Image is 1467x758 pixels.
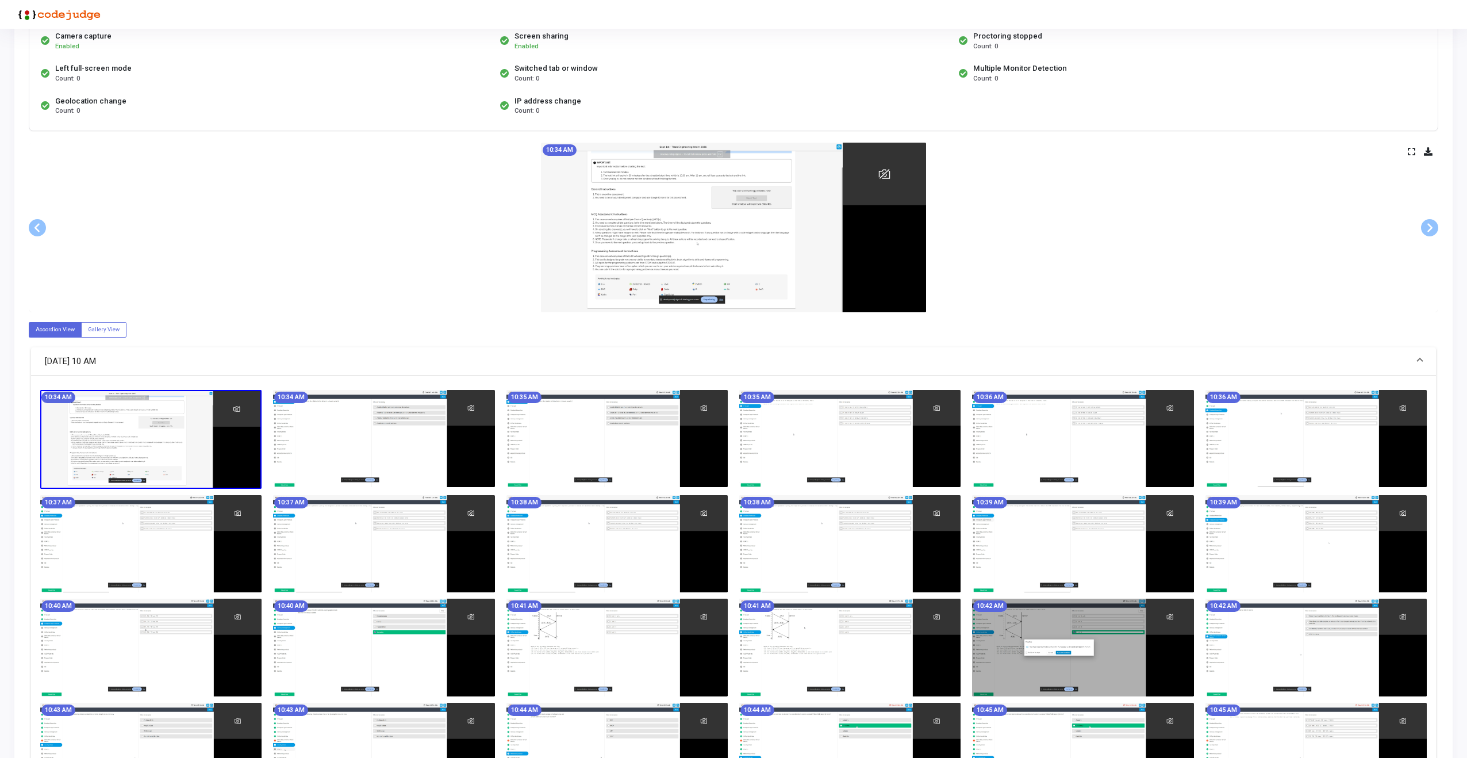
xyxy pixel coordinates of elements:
mat-chip: 10:38 AM [508,497,542,508]
img: screenshot-1756703480009.jpeg [506,599,728,696]
img: screenshot-1756703329991.jpeg [739,495,961,593]
img: screenshot-1756703419991.jpeg [40,599,262,696]
img: screenshot-1756703359990.jpeg [972,495,1193,593]
span: Count: 0 [55,74,80,84]
div: IP address change [514,95,581,107]
img: screenshot-1756703059921.jpeg [40,390,262,489]
span: Count: 0 [514,74,539,84]
span: Count: 0 [514,106,539,116]
label: Gallery View [81,322,126,338]
mat-chip: 10:36 AM [973,392,1007,403]
mat-chip: 10:34 AM [543,144,577,156]
mat-chip: 10:35 AM [508,392,542,403]
div: Switched tab or window [514,63,598,74]
div: Multiple Monitor Detection [973,63,1067,74]
div: Camera capture [55,30,112,42]
span: Count: 0 [973,42,998,52]
span: Count: 0 [55,106,80,116]
img: logo [14,3,101,26]
mat-chip: 10:41 AM [740,600,774,612]
mat-chip: 10:38 AM [740,497,774,508]
img: screenshot-1756703089965.jpeg [273,390,494,488]
mat-chip: 10:39 AM [973,497,1007,508]
mat-chip: 10:40 AM [41,600,75,612]
img: screenshot-1756703299975.jpeg [506,495,728,593]
mat-chip: 10:44 AM [740,705,774,716]
div: Geolocation change [55,95,126,107]
mat-chip: 10:37 AM [41,497,75,508]
mat-chip: 10:42 AM [973,600,1007,612]
img: screenshot-1756703119976.jpeg [506,390,728,488]
img: screenshot-1756703240001.jpeg [40,495,262,593]
div: Screen sharing [514,30,569,42]
img: screenshot-1756703209983.jpeg [1205,390,1427,488]
mat-chip: 10:45 AM [973,705,1007,716]
div: Left full-screen mode [55,63,132,74]
img: screenshot-1756703450006.jpeg [273,599,494,696]
div: Proctoring stopped [973,30,1042,42]
img: screenshot-1756703269988.jpeg [273,495,494,593]
mat-chip: 10:39 AM [1207,497,1241,508]
img: screenshot-1756703539998.jpeg [972,599,1193,696]
span: Enabled [514,43,539,50]
mat-expansion-panel-header: [DATE] 10 AM [31,347,1436,376]
mat-chip: 10:43 AM [274,705,308,716]
mat-chip: 10:35 AM [740,392,774,403]
mat-chip: 10:42 AM [1207,600,1241,612]
mat-chip: 10:34 AM [41,392,75,403]
mat-chip: 10:41 AM [508,600,542,612]
mat-chip: 10:40 AM [274,600,308,612]
mat-chip: 10:37 AM [274,497,308,508]
img: screenshot-1756703149984.jpeg [739,390,961,488]
img: screenshot-1756703059921.jpeg [541,143,926,312]
span: Count: 0 [973,74,998,84]
mat-chip: 10:44 AM [508,705,542,716]
img: screenshot-1756703179987.jpeg [972,390,1193,488]
mat-chip: 10:36 AM [1207,392,1241,403]
mat-panel-title: [DATE] 10 AM [45,355,1408,368]
mat-chip: 10:43 AM [41,705,75,716]
img: screenshot-1756703389991.jpeg [1205,495,1427,593]
span: Enabled [55,43,79,50]
img: screenshot-1756703570011.jpeg [1205,599,1427,696]
mat-chip: 10:45 AM [1207,705,1241,716]
label: Accordion View [29,322,82,338]
img: screenshot-1756703510010.jpeg [739,599,961,696]
mat-chip: 10:34 AM [274,392,308,403]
